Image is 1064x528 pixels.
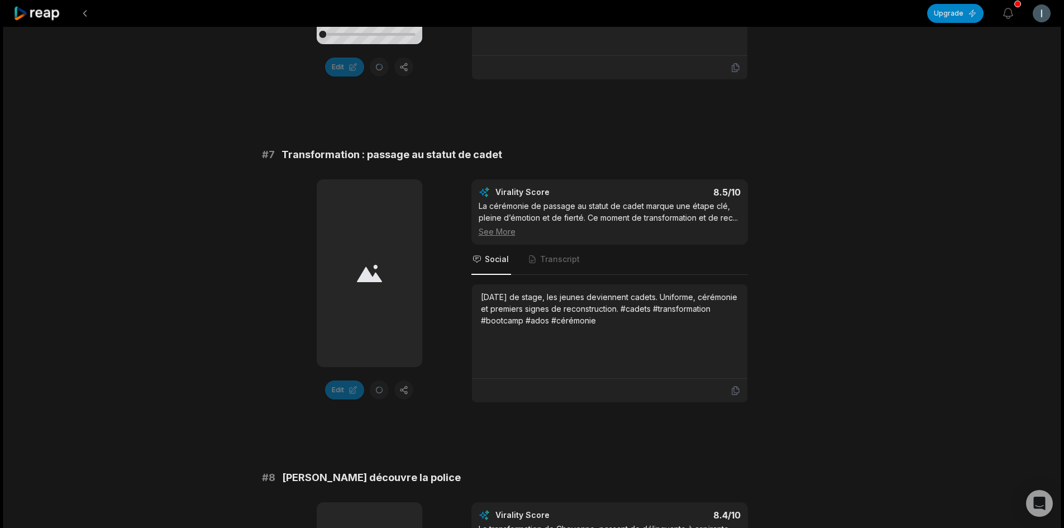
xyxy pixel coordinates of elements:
[262,147,275,163] span: # 7
[927,4,984,23] button: Upgrade
[621,187,741,198] div: 8.5 /10
[485,254,509,265] span: Social
[495,187,616,198] div: Virality Score
[1026,490,1053,517] div: Open Intercom Messenger
[479,200,741,237] div: La cérémonie de passage au statut de cadet marque une étape clé, pleine d’émotion et de fierté. C...
[471,245,748,275] nav: Tabs
[479,226,741,237] div: See More
[621,510,741,521] div: 8.4 /10
[325,58,364,77] button: Edit
[481,291,738,326] div: [DATE] de stage, les jeunes deviennent cadets. Uniforme, cérémonie et premiers signes de reconstr...
[540,254,580,265] span: Transcript
[262,470,275,486] span: # 8
[325,380,364,399] button: Edit
[282,470,461,486] span: [PERSON_NAME] découvre la police
[495,510,616,521] div: Virality Score
[281,147,502,163] span: Transformation : passage au statut de cadet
